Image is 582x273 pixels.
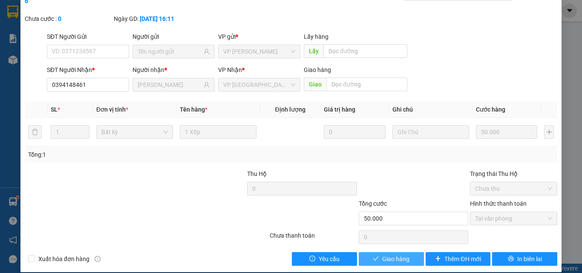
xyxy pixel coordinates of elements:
span: Lấy [304,44,323,58]
span: Định lượng [275,106,305,113]
b: [PERSON_NAME] [11,55,48,95]
div: Ngày GD: [114,14,201,23]
span: VP Nhận [218,66,242,73]
span: Bất kỳ [101,126,168,138]
span: Yêu cầu [319,254,340,264]
div: Người nhận [133,65,215,75]
span: VP Sài Gòn [223,78,295,91]
span: Tên hàng [180,106,207,113]
span: info-circle [95,256,101,262]
span: exclamation-circle [309,256,315,262]
input: Dọc đường [323,44,407,58]
button: delete [28,125,42,139]
input: Ghi Chú [392,125,469,139]
div: SĐT Người Nhận [47,65,129,75]
label: Hình thức thanh toán [470,200,527,207]
img: logo.jpg [92,11,113,31]
span: Giao hàng [304,66,331,73]
th: Ghi chú [389,101,473,118]
span: Chưa thu [475,182,552,195]
span: Giao [304,78,326,91]
span: Lấy hàng [304,33,328,40]
div: Chưa thanh toán [269,231,358,246]
span: Tổng cước [359,200,387,207]
span: SL [51,106,58,113]
span: check [373,256,379,262]
div: SĐT Người Gửi [47,32,129,41]
input: Tên người gửi [138,47,202,56]
span: Tại văn phòng [475,212,552,225]
b: [DATE] 16:11 [140,15,174,22]
span: plus [435,256,441,262]
input: Dọc đường [326,78,407,91]
span: Giao hàng [382,254,409,264]
b: BIÊN NHẬN GỬI HÀNG HÓA [55,12,82,82]
span: Thêm ĐH mới [444,254,481,264]
span: Giá trị hàng [324,106,355,113]
div: VP gửi [218,32,300,41]
div: Chưa cước : [25,14,112,23]
span: Xuất hóa đơn hàng [35,254,93,264]
div: Tổng: 1 [28,150,225,159]
b: 0 [58,15,61,22]
button: exclamation-circleYêu cầu [292,252,357,266]
input: 0 [324,125,385,139]
span: Cước hàng [476,106,505,113]
span: In biên lai [517,254,542,264]
button: checkGiao hàng [359,252,424,266]
div: Người gửi [133,32,215,41]
button: plusThêm ĐH mới [426,252,491,266]
span: user [204,82,210,88]
button: printerIn biên lai [492,252,557,266]
span: VP Phan Thiết [223,45,295,58]
li: (c) 2017 [72,40,117,51]
span: Đơn vị tính [96,106,128,113]
span: printer [508,256,514,262]
input: 0 [476,125,537,139]
span: user [204,49,210,55]
div: Trạng thái Thu Hộ [470,169,557,178]
input: VD: Bàn, Ghế [180,125,256,139]
input: Tên người nhận [138,80,202,89]
button: plus [544,125,554,139]
b: [DOMAIN_NAME] [72,32,117,39]
span: Thu Hộ [247,170,267,177]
